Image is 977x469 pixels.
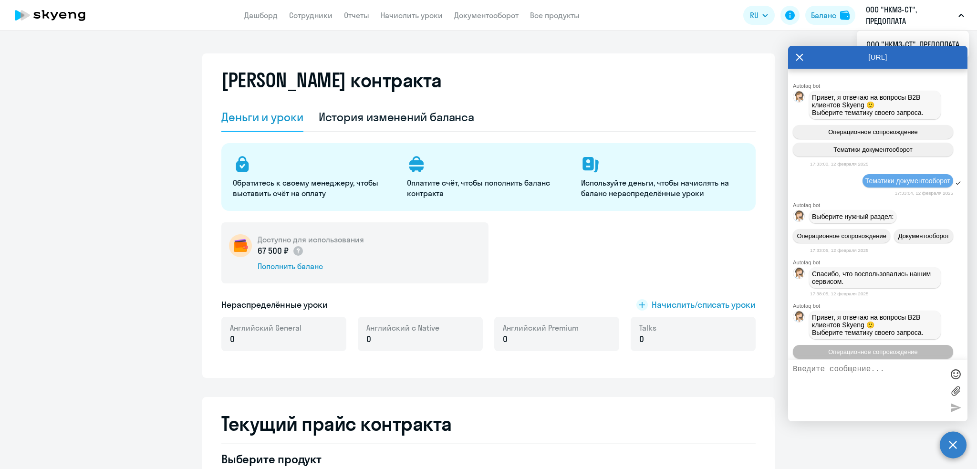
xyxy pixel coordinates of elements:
[319,109,475,125] div: История изменений баланса
[503,333,508,345] span: 0
[793,345,953,359] button: Операционное сопровождение
[828,348,918,355] span: Операционное сопровождение
[793,143,953,156] button: Тематики документооборот
[797,232,886,240] span: Операционное сопровождение
[810,291,868,296] time: 17:38:05, 12 февраля 2025
[861,4,969,27] button: ООО "НКМЗ-СТ", ПРЕДОПЛАТА
[221,299,328,311] h5: Нераспределённые уроки
[530,10,580,20] a: Все продукты
[230,323,301,333] span: Английский General
[793,91,805,105] img: bot avatar
[233,177,395,198] p: Обратитесь к своему менеджеру, чтобы выставить счёт на оплату
[652,299,756,311] span: Начислить/списать уроки
[948,384,963,398] label: Лимит 10 файлов
[812,213,894,220] span: Выберите нужный раздел:
[221,451,485,467] h4: Выберите продукт
[810,248,868,253] time: 17:33:05, 12 февраля 2025
[895,190,953,196] time: 17:33:04, 12 февраля 2025
[898,232,949,240] span: Документооборот
[793,303,967,309] div: Autofaq bot
[865,177,950,185] span: Тематики документооборот
[833,146,913,153] span: Тематики документооборот
[381,10,443,20] a: Начислить уроки
[289,10,333,20] a: Сотрудники
[811,10,836,21] div: Баланс
[230,333,235,345] span: 0
[793,229,890,243] button: Операционное сопровождение
[639,323,656,333] span: Talks
[407,177,570,198] p: Оплатите счёт, чтобы пополнить баланс контракта
[229,234,252,257] img: wallet-circle.png
[810,161,868,167] time: 17:33:00, 12 февраля 2025
[221,412,756,435] h2: Текущий прайс контракта
[793,202,967,208] div: Autofaq bot
[639,333,644,345] span: 0
[793,260,967,265] div: Autofaq bot
[812,270,933,285] span: Спасибо, что воспользовались нашим сервисом.
[581,177,744,198] p: Используйте деньги, чтобы начислять на баланс нераспределённые уроки
[750,10,759,21] span: RU
[840,10,850,20] img: balance
[454,10,519,20] a: Документооборот
[503,323,579,333] span: Английский Premium
[857,31,969,58] ul: RU
[221,109,303,125] div: Деньги и уроки
[793,125,953,139] button: Операционное сопровождение
[793,268,805,281] img: bot avatar
[793,311,805,325] img: bot avatar
[258,245,304,257] p: 67 500 ₽
[894,229,953,243] button: Документооборот
[244,10,278,20] a: Дашборд
[743,6,775,25] button: RU
[366,323,439,333] span: Английский с Native
[258,261,364,271] div: Пополнить баланс
[793,83,967,89] div: Autofaq bot
[366,333,371,345] span: 0
[258,234,364,245] h5: Доступно для использования
[812,313,924,336] span: Привет, я отвечаю на вопросы B2B клиентов Skyeng 🙂 Выберите тематику своего запроса.
[344,10,369,20] a: Отчеты
[793,210,805,224] img: bot avatar
[812,94,924,116] span: Привет, я отвечаю на вопросы B2B клиентов Skyeng 🙂 Выберите тематику своего запроса.
[221,69,442,92] h2: [PERSON_NAME] контракта
[828,128,918,135] span: Операционное сопровождение
[805,6,855,25] button: Балансbalance
[866,4,955,27] p: ООО "НКМЗ-СТ", ПРЕДОПЛАТА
